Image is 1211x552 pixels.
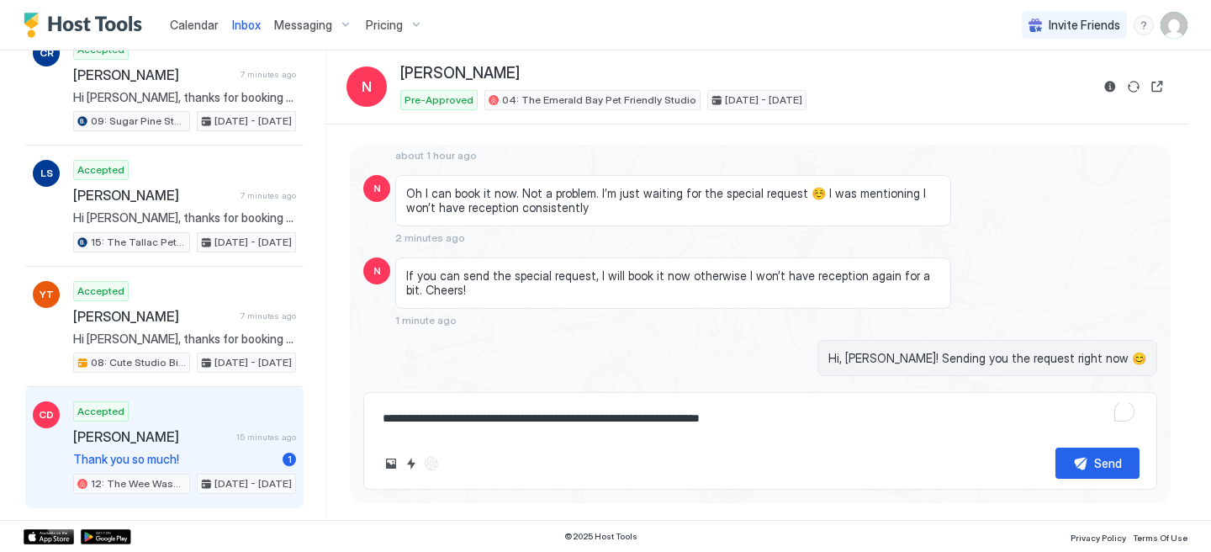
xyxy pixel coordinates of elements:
[502,93,696,108] span: 04: The Emerald Bay Pet Friendly Studio
[381,403,1140,434] textarea: To enrich screen reader interactions, please activate Accessibility in Grammarly extension settings
[395,314,457,326] span: 1 minute ago
[1133,533,1187,543] span: Terms Of Use
[395,149,477,162] span: about 1 hour ago
[1147,77,1167,97] button: Open reservation
[1100,77,1120,97] button: Reservation information
[77,284,124,299] span: Accepted
[373,181,381,196] span: N
[214,114,292,129] span: [DATE] - [DATE]
[1161,12,1187,39] div: User profile
[241,69,296,80] span: 7 minutes ago
[274,18,332,33] span: Messaging
[241,310,296,321] span: 7 minutes ago
[1049,18,1120,33] span: Invite Friends
[91,476,186,491] span: 12: The Wee Washoe Pet-Friendly Studio
[24,13,150,38] a: Host Tools Logo
[73,452,276,467] span: Thank you so much!
[1133,528,1187,545] a: Terms Of Use
[1134,15,1154,35] div: menu
[170,18,219,32] span: Calendar
[366,18,403,33] span: Pricing
[1124,77,1144,97] button: Sync reservation
[73,187,234,204] span: [PERSON_NAME]
[24,529,74,544] a: App Store
[1071,528,1126,545] a: Privacy Policy
[81,529,131,544] a: Google Play Store
[73,332,296,347] span: Hi [PERSON_NAME], thanks for booking your stay with us! Details of your Booking: 📍 [STREET_ADDRES...
[1055,448,1140,479] button: Send
[214,355,292,370] span: [DATE] - [DATE]
[564,531,637,542] span: © 2025 Host Tools
[725,93,802,108] span: [DATE] - [DATE]
[828,351,1146,366] span: Hi, [PERSON_NAME]! Sending you the request right now 😊
[381,454,401,474] button: Upload image
[73,66,234,83] span: [PERSON_NAME]
[241,190,296,201] span: 7 minutes ago
[362,77,372,97] span: N
[77,162,124,178] span: Accepted
[373,263,381,279] span: N
[73,308,234,325] span: [PERSON_NAME]
[73,428,230,445] span: [PERSON_NAME]
[232,18,261,32] span: Inbox
[91,114,186,129] span: 09: Sugar Pine Studio at [GEOGRAPHIC_DATA]
[400,64,520,83] span: [PERSON_NAME]
[406,186,940,215] span: Oh I can book it now. Not a problem. I’m just waiting for the special request ☺️ I was mentioning...
[395,231,465,244] span: 2 minutes ago
[40,45,54,61] span: CR
[214,476,292,491] span: [DATE] - [DATE]
[40,166,53,181] span: LS
[73,90,296,105] span: Hi [PERSON_NAME], thanks for booking your stay with us! Details of your Booking: 📍 [STREET_ADDRES...
[91,355,186,370] span: 08: Cute Studio Bike to Beach
[73,210,296,226] span: Hi [PERSON_NAME], thanks for booking your stay with us! Details of your Booking: 📍 [STREET_ADDRES...
[1071,533,1126,543] span: Privacy Policy
[214,235,292,250] span: [DATE] - [DATE]
[170,16,219,34] a: Calendar
[401,454,421,474] button: Quick reply
[77,404,124,419] span: Accepted
[288,453,292,465] span: 1
[406,268,940,298] span: If you can send the special request, I will book it now otherwise I won’t have reception again fo...
[91,235,186,250] span: 15: The Tallac Pet Friendly Studio
[236,432,296,443] span: 15 minutes ago
[39,407,54,422] span: CD
[232,16,261,34] a: Inbox
[40,287,54,302] span: YT
[1094,454,1122,472] div: Send
[405,93,473,108] span: Pre-Approved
